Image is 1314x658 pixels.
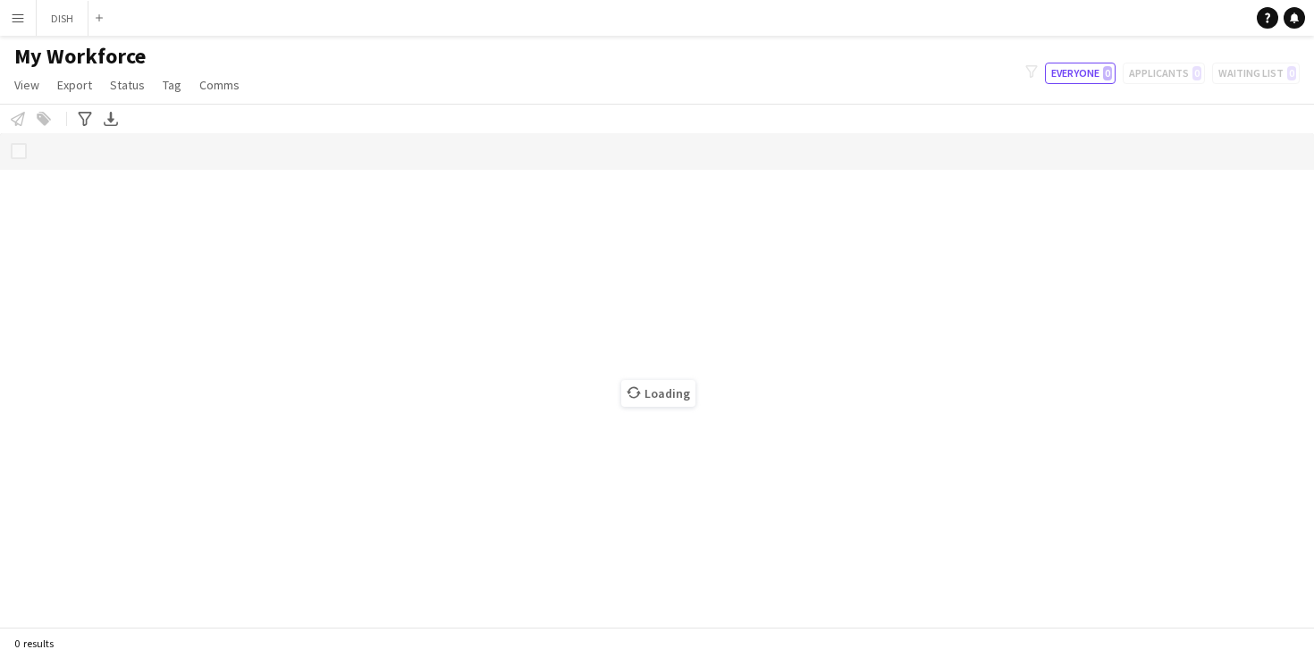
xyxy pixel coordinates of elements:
app-action-btn: Advanced filters [74,108,96,130]
span: 0 [1103,66,1112,80]
a: Tag [156,73,189,97]
span: My Workforce [14,43,146,70]
span: Tag [163,77,181,93]
span: Loading [621,380,695,407]
a: View [7,73,46,97]
a: Export [50,73,99,97]
span: Export [57,77,92,93]
span: Status [110,77,145,93]
span: View [14,77,39,93]
button: Everyone0 [1045,63,1116,84]
a: Comms [192,73,247,97]
button: DISH [37,1,88,36]
span: Comms [199,77,240,93]
app-action-btn: Export XLSX [100,108,122,130]
a: Status [103,73,152,97]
